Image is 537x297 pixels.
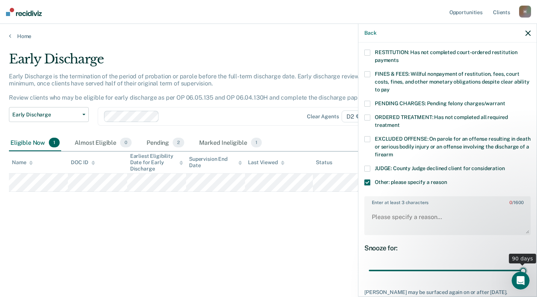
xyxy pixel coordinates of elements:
img: Recidiviz [6,8,42,16]
div: Last Viewed [248,159,284,166]
button: Back [364,30,376,36]
span: Early Discharge [12,112,79,118]
span: PENDING CHARGES: Pending felony charges/warrant [375,100,505,106]
span: 0 [509,200,512,205]
div: Supervision End Date [189,156,242,169]
div: Early Discharge [9,51,412,73]
div: 90 days [509,254,536,263]
div: Marked Ineligible [198,135,263,151]
div: [PERSON_NAME] may be surfaced again on or after [DATE]. [364,289,531,296]
span: 2 [173,138,184,147]
span: JUDGE: County Judge declined client for consideration [375,165,505,171]
span: 1 [49,138,60,147]
span: EXCLUDED OFFENSE: On parole for an offense resulting in death or serious bodily injury or an offe... [375,136,530,157]
p: Early Discharge is the termination of the period of probation or parole before the full-term disc... [9,73,410,101]
span: / 1600 [509,200,523,205]
iframe: Intercom live chat [512,272,530,290]
div: Pending [145,135,186,151]
a: Home [9,33,528,40]
label: Enter at least 3 characters [365,197,530,205]
span: Other: please specify a reason [375,179,447,185]
div: H [519,6,531,18]
span: ORDERED TREATMENT: Has not completed all required treatment [375,114,508,128]
div: DOC ID [71,159,95,166]
div: Almost Eligible [73,135,133,151]
div: Snooze for: [364,244,531,252]
div: Clear agents [307,113,339,120]
div: Name [12,159,33,166]
div: Earliest Eligibility Date for Early Discharge [130,153,183,172]
span: FINES & FEES: Willful nonpayment of restitution, fees, court costs, fines, and other monetary obl... [375,71,530,93]
span: 1 [251,138,262,147]
div: Eligible Now [9,135,61,151]
span: 0 [120,138,132,147]
span: D2 [342,110,365,122]
span: RESTITUTION: Has not completed court-ordered restitution payments [375,49,518,63]
div: Status [316,159,332,166]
